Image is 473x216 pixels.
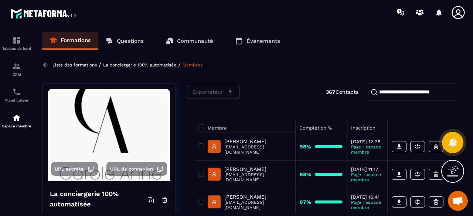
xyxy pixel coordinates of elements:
img: background [48,89,170,181]
p: Page : espace membre [351,200,384,210]
p: Événements [246,38,280,44]
p: Espace membre [2,124,31,128]
p: Contacts [326,89,358,95]
h4: La conciergerie 100% automatisée [50,189,147,209]
p: Formations [61,37,91,44]
p: [PERSON_NAME] [224,194,292,200]
a: Questions [98,32,151,50]
a: Membres [183,62,203,68]
span: / [178,61,181,68]
p: [DATE] 12:28 [351,139,384,144]
div: Ouvrir le chat [448,191,468,211]
span: URL de connexion [110,166,153,172]
a: La conciergerie 100% automatisée [103,62,176,68]
img: scheduler [12,88,21,96]
a: Communauté [159,32,221,50]
th: Inscription [347,119,388,133]
button: URL secrète [51,162,98,176]
p: [PERSON_NAME] [224,166,292,172]
p: [DATE] 11:17 [351,167,384,172]
p: [EMAIL_ADDRESS][DOMAIN_NAME] [224,144,292,155]
a: Liste des formations [52,62,97,68]
th: Complétion % [296,119,347,133]
p: Page : espace membre [351,144,384,155]
p: CRM [2,72,31,76]
p: [EMAIL_ADDRESS][DOMAIN_NAME] [224,200,292,210]
a: Formations [42,32,98,50]
a: [PERSON_NAME][EMAIL_ADDRESS][DOMAIN_NAME] [208,194,292,210]
img: automations [12,113,21,122]
img: logo [10,7,77,20]
strong: 98% [300,171,311,177]
p: Planificateur [2,98,31,102]
img: formation [12,36,21,45]
span: URL secrète [55,166,84,172]
p: [PERSON_NAME] [224,138,292,144]
p: Communauté [177,38,213,44]
p: Tableau de bord [2,47,31,51]
p: Questions [117,38,144,44]
a: formationformationTableau de bord [2,30,31,56]
strong: 367 [326,89,336,95]
p: [EMAIL_ADDRESS][DOMAIN_NAME] [224,172,292,182]
th: Membre [194,119,296,133]
a: formationformationCRM [2,56,31,82]
a: schedulerschedulerPlanificateur [2,82,31,108]
strong: 97% [300,199,311,205]
a: automationsautomationsEspace membre [2,108,31,134]
span: / [99,61,101,68]
a: [PERSON_NAME][EMAIL_ADDRESS][DOMAIN_NAME] [208,166,292,182]
a: [PERSON_NAME][EMAIL_ADDRESS][DOMAIN_NAME] [208,138,292,155]
p: [DATE] 16:41 [351,194,384,200]
img: formation [12,62,21,71]
p: Page : espace membre [351,172,384,182]
button: URL de connexion [106,162,167,176]
a: Événements [228,32,287,50]
strong: 98% [300,144,311,150]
